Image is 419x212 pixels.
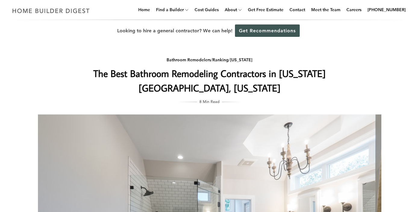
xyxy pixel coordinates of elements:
img: Home Builder Digest [10,5,92,17]
a: [US_STATE] [230,57,252,63]
a: Bathroom Remodelers [167,57,211,63]
div: / / [89,56,330,64]
h1: The Best Bathroom Remodeling Contractors in [US_STATE][GEOGRAPHIC_DATA], [US_STATE] [89,66,330,95]
a: Get Recommendations [235,24,300,37]
iframe: Drift Widget Chat Controller [303,169,412,205]
a: Ranking [212,57,229,63]
span: 8 Min Read [199,98,220,105]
